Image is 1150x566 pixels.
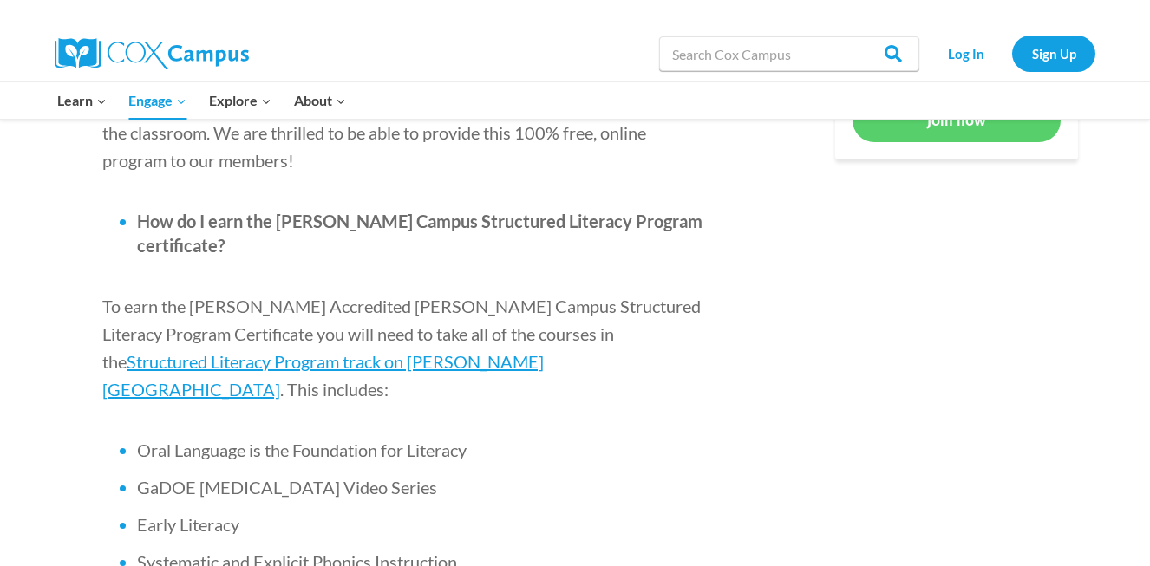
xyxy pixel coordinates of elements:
[853,99,1061,141] a: Join now
[198,82,283,119] button: Child menu of Explore
[55,38,249,69] img: Cox Campus
[137,514,239,535] span: Early Literacy
[928,36,1003,71] a: Log In
[928,36,1095,71] nav: Secondary Navigation
[102,296,701,372] span: To earn the [PERSON_NAME] Accredited [PERSON_NAME] Campus Structured Literacy Program Certificate...
[137,477,437,498] span: GaDOE [MEDICAL_DATA] Video Series
[46,82,356,119] nav: Primary Navigation
[118,82,199,119] button: Child menu of Engage
[659,36,919,71] input: Search Cox Campus
[46,82,118,119] button: Child menu of Learn
[283,82,357,119] button: Child menu of About
[102,351,544,400] a: Structured Literacy Program track on [PERSON_NAME][GEOGRAPHIC_DATA]
[137,211,702,256] span: How do I earn the [PERSON_NAME] Campus Structured Literacy Program certificate?
[137,439,467,460] span: Oral Language is the Foundation for Literacy
[1012,36,1095,71] a: Sign Up
[280,379,389,400] span: . This includes:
